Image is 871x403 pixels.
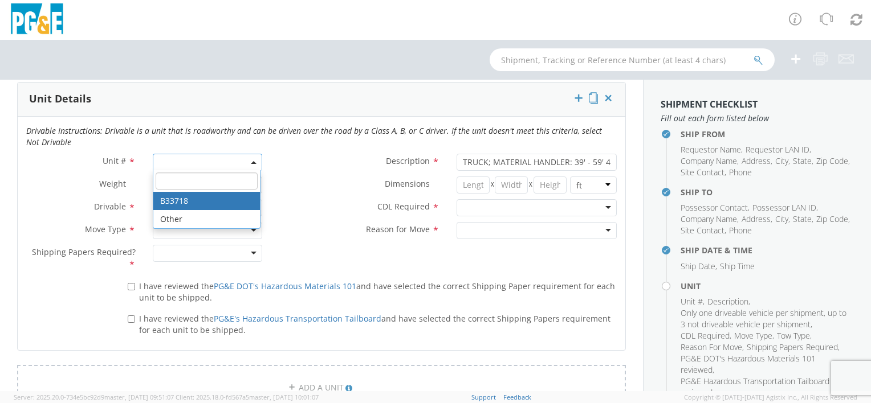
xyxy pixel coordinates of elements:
[681,225,726,236] li: ,
[681,188,854,196] h4: Ship To
[214,281,356,291] a: PG&E DOT's Hazardous Materials 101
[775,213,788,224] span: City
[775,213,790,225] li: ,
[816,213,850,225] li: ,
[681,261,717,272] li: ,
[386,155,430,166] span: Description
[128,315,135,323] input: I have reviewed thePG&E's Hazardous Transportation Tailboardand have selected the correct Shippin...
[729,225,752,236] span: Phone
[681,330,730,341] span: CDL Required
[661,113,854,124] span: Fill out each form listed below
[85,224,126,235] span: Move Type
[681,307,846,330] span: Only one driveable vehicle per shipment, up to 3 not driveable vehicle per shipment
[495,176,528,194] input: Width
[681,261,715,272] span: Ship Date
[366,224,430,235] span: Reason for Move
[684,393,857,402] span: Copyright © [DATE]-[DATE] Agistix Inc., All Rights Reserved
[729,167,752,178] span: Phone
[777,330,812,342] li: ,
[816,155,848,166] span: Zip Code
[681,144,741,155] span: Requestor Name
[471,393,496,401] a: Support
[377,201,430,212] span: CDL Required
[534,176,567,194] input: Height
[32,246,136,257] span: Shipping Papers Required?
[457,176,490,194] input: Length
[816,155,850,167] li: ,
[681,282,854,290] h4: Unit
[742,155,771,166] span: Address
[103,155,126,166] span: Unit #
[528,176,534,194] span: X
[681,246,854,254] h4: Ship Date & Time
[816,213,848,224] span: Zip Code
[249,393,319,401] span: master, [DATE] 10:01:07
[681,155,737,166] span: Company Name
[490,48,775,71] input: Shipment, Tracking or Reference Number (at least 4 chars)
[793,213,813,225] li: ,
[775,155,790,167] li: ,
[681,130,854,138] h4: Ship From
[9,3,66,37] img: pge-logo-06675f144f4cfa6a6814.png
[742,213,771,224] span: Address
[681,144,743,155] li: ,
[734,330,774,342] li: ,
[775,155,788,166] span: City
[752,202,816,213] span: Possessor LAN ID
[752,202,818,213] li: ,
[742,213,772,225] li: ,
[681,155,739,167] li: ,
[503,393,531,401] a: Feedback
[661,98,758,110] strong: Shipment Checklist
[681,213,737,224] span: Company Name
[29,93,91,105] h3: Unit Details
[707,296,748,307] span: Description
[746,144,811,155] li: ,
[734,330,772,341] span: Move Type
[777,330,810,341] span: Tow Type
[128,283,135,290] input: I have reviewed thePG&E DOT's Hazardous Materials 101and have selected the correct Shipping Paper...
[681,376,851,398] li: ,
[153,192,260,210] li: B33718
[681,202,750,213] li: ,
[681,376,829,398] span: PG&E Hazardous Transportation Tailboard reviewed
[139,281,615,303] span: I have reviewed the and have selected the correct Shipping Paper requirement for each unit to be ...
[681,167,725,178] span: Site Contact
[14,393,174,401] span: Server: 2025.20.0-734e5bc92d9
[746,144,809,155] span: Requestor LAN ID
[793,155,813,167] li: ,
[153,210,260,228] li: Other
[681,296,705,307] li: ,
[681,167,726,178] li: ,
[681,213,739,225] li: ,
[681,342,744,353] li: ,
[490,176,495,194] span: X
[720,261,755,272] span: Ship Time
[707,296,750,307] li: ,
[681,330,731,342] li: ,
[139,313,610,335] span: I have reviewed the and have selected the correct Shipping Papers requirement for each unit to be...
[94,201,126,212] span: Drivable
[793,155,812,166] span: State
[793,213,812,224] span: State
[747,342,838,352] span: Shipping Papers Required
[681,353,816,375] span: PG&E DOT's Hazardous Materials 101 reviewed
[214,313,381,324] a: PG&E's Hazardous Transportation Tailboard
[176,393,319,401] span: Client: 2025.18.0-fd567a5
[681,353,851,376] li: ,
[681,296,703,307] span: Unit #
[681,202,748,213] span: Possessor Contact
[681,307,851,330] li: ,
[681,225,725,236] span: Site Contact
[99,178,126,189] span: Weight
[385,178,430,189] span: Dimensions
[104,393,174,401] span: master, [DATE] 09:51:07
[26,125,602,147] i: Drivable Instructions: Drivable is a unit that is roadworthy and can be driven over the road by a...
[742,155,772,167] li: ,
[681,342,742,352] span: Reason For Move
[747,342,840,353] li: ,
